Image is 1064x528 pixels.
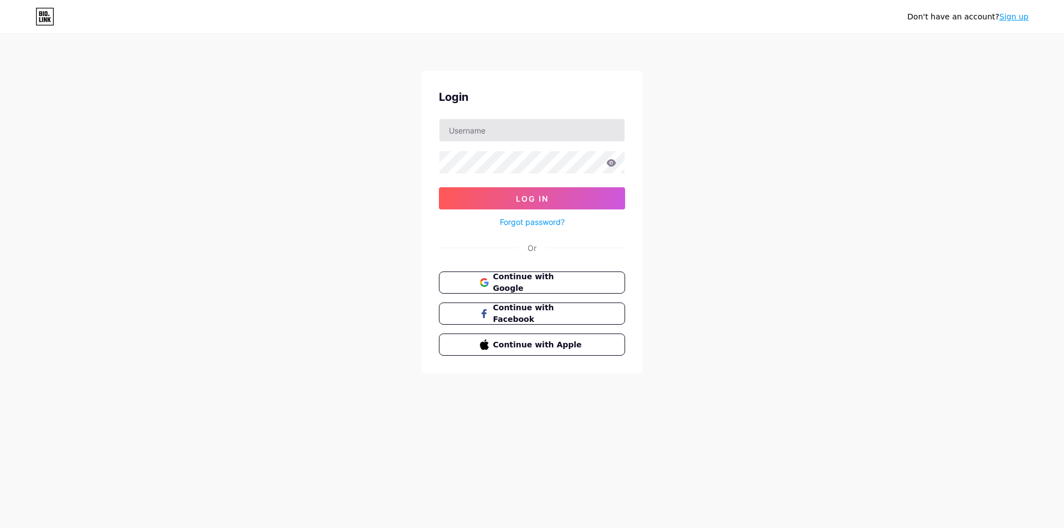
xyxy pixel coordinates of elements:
[516,194,549,203] span: Log In
[528,242,536,254] div: Or
[439,271,625,294] button: Continue with Google
[493,302,585,325] span: Continue with Facebook
[493,339,585,351] span: Continue with Apple
[439,119,625,141] input: Username
[999,12,1029,21] a: Sign up
[907,11,1029,23] div: Don't have an account?
[439,334,625,356] button: Continue with Apple
[439,303,625,325] button: Continue with Facebook
[493,271,585,294] span: Continue with Google
[500,216,565,228] a: Forgot password?
[439,89,625,105] div: Login
[439,187,625,209] button: Log In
